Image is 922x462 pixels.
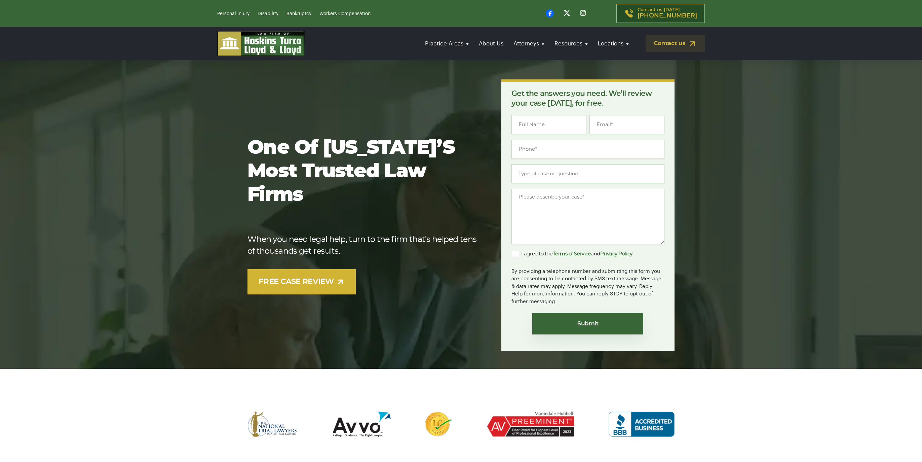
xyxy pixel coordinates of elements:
[333,412,391,437] img: AVVO
[511,263,664,306] div: By providing a telephone number and submitting this form you are consenting to be contacted by SM...
[511,164,664,183] input: Type of case or question
[247,269,356,294] a: FREE CASE REVIEW
[510,34,548,53] a: Attorneys
[425,412,453,437] img: Lead Counsel Rated
[247,136,480,207] h1: One of [US_STATE]’s most trusted law firms
[217,31,305,56] img: logo
[511,89,664,108] p: Get the answers you need. We’ll review your case [DATE], for free.
[511,115,586,134] input: Full Name
[247,234,480,257] p: When you need legal help, turn to the firm that’s helped tens of thousands get results.
[319,11,371,16] a: Workers Compensation
[589,115,664,134] input: Email*
[646,35,705,52] a: Contact us
[286,11,311,16] a: Bankruptcy
[422,34,472,53] a: Practice Areas
[258,11,278,16] a: Disability
[336,278,345,286] img: arrow-up-right-light.svg
[551,34,591,53] a: Resources
[638,8,697,19] p: Contact us [DATE]
[594,34,632,53] a: Locations
[217,11,249,16] a: Personal Injury
[638,12,697,19] span: [PHONE_NUMBER]
[511,140,664,159] input: Phone*
[511,250,632,258] label: I agree to the and
[616,4,705,23] a: Contact us [DATE][PHONE_NUMBER]
[553,251,591,256] a: Terms of Service
[532,313,643,334] input: Submit
[475,34,507,53] a: About Us
[247,412,299,437] img: The National Trial Lawyers Top 100 Trial Lawyers
[600,251,632,256] a: Privacy Policy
